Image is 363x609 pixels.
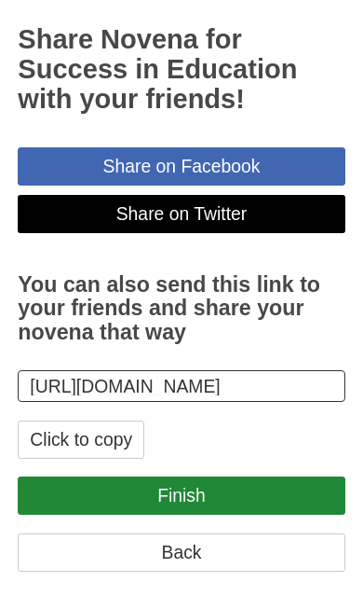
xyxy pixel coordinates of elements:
[18,25,344,115] h2: Share Novena for Success in Education with your friends!
[18,477,344,515] a: Finish
[18,533,344,572] a: Back
[18,147,344,186] a: Share on Facebook
[18,195,344,233] a: Share on Twitter
[18,273,344,345] h3: You can also send this link to your friends and share your novena that way
[18,421,144,459] button: Click to copy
